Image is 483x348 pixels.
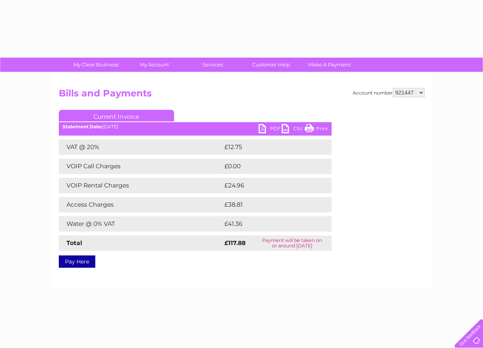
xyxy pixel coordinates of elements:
td: £41.36 [222,216,315,232]
td: £0.00 [222,159,314,174]
td: Payment will be taken on or around [DATE] [253,235,331,251]
td: £38.81 [222,197,315,212]
a: Current Invoice [59,110,174,121]
a: Services [181,58,244,72]
a: CSV [282,124,305,135]
strong: Total [66,239,82,247]
td: £24.96 [222,178,317,193]
div: Account number [353,88,425,97]
div: [DATE] [59,124,332,129]
a: Make A Payment [298,58,361,72]
td: VOIP Call Charges [59,159,222,174]
td: VAT @ 20% [59,139,222,155]
td: Access Charges [59,197,222,212]
a: Customer Help [239,58,303,72]
a: Print [305,124,328,135]
h2: Bills and Payments [59,88,425,103]
b: Statement Date: [63,124,102,129]
a: Pay Here [59,255,95,268]
a: My Clear Business [64,58,128,72]
td: Water @ 0% VAT [59,216,222,232]
td: £12.75 [222,139,315,155]
td: VOIP Rental Charges [59,178,222,193]
strong: £117.88 [224,239,246,247]
a: PDF [259,124,282,135]
a: My Account [123,58,186,72]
